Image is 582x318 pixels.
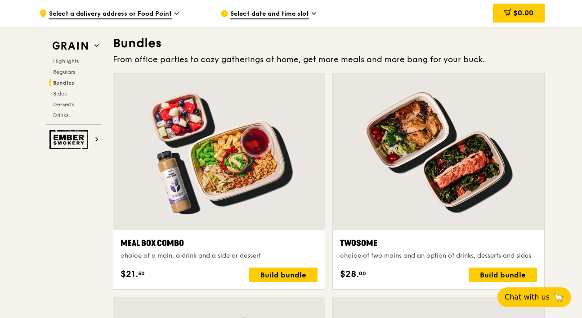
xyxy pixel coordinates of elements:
span: Bundles [53,80,74,86]
span: 🦙 [553,292,564,303]
span: Select date and time slot [230,9,309,19]
div: Twosome [340,237,537,250]
span: $0.00 [513,9,533,17]
span: Select a delivery address or Food Point [49,9,172,19]
h3: Bundles [113,35,545,51]
span: Sides [53,91,67,97]
span: Chat with us [505,292,550,303]
div: From office parties to cozy gatherings at home, get more meals and more bang for your buck. [113,53,545,66]
div: Build bundle [249,268,318,282]
span: 00 [359,270,366,277]
span: $28. [340,268,359,281]
span: 50 [138,270,145,277]
span: Highlights [53,58,79,64]
span: Drinks [53,112,68,118]
div: Meal Box Combo [121,237,318,250]
div: choice of two mains and an option of drinks, desserts and sides [340,251,537,260]
img: Grain web logo [49,38,91,54]
button: Chat with us🦙 [497,287,571,307]
div: choice of a main, a drink and a side or dessert [121,251,318,260]
div: Build bundle [469,268,537,282]
span: Desserts [53,101,74,108]
img: Ember Smokery web logo [49,130,91,149]
span: $21. [121,268,138,281]
span: Regulars [53,69,75,75]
